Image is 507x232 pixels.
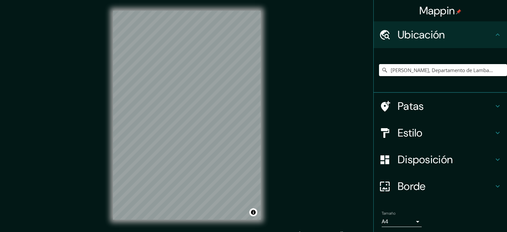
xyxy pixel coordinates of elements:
[398,99,424,113] font: Patas
[456,9,461,14] img: pin-icon.png
[382,218,388,225] font: A4
[374,173,507,200] div: Borde
[382,216,422,227] div: A4
[374,93,507,120] div: Patas
[379,64,507,76] input: Elige tu ciudad o zona
[398,28,445,42] font: Ubicación
[382,211,395,216] font: Tamaño
[374,21,507,48] div: Ubicación
[419,4,455,18] font: Mappin
[249,208,257,216] button: Activar o desactivar atribución
[374,146,507,173] div: Disposición
[448,206,500,225] iframe: Lanzador de widgets de ayuda
[374,120,507,146] div: Estilo
[113,11,261,220] canvas: Mapa
[398,153,453,167] font: Disposición
[398,179,426,193] font: Borde
[398,126,423,140] font: Estilo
